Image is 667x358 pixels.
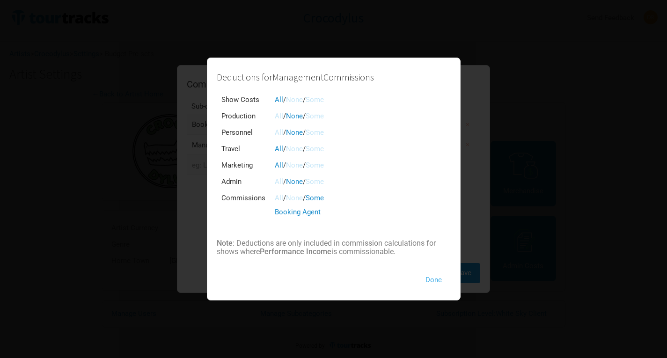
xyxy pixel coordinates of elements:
span: / [303,128,306,137]
span: / [283,128,286,137]
span: / [283,194,286,202]
td: Commissions [217,190,270,220]
a: All [275,95,283,104]
a: Some [306,161,324,169]
span: / [283,177,286,186]
span: / [283,112,286,120]
a: Some [306,95,324,104]
td: Travel [217,141,270,157]
a: All [275,128,283,137]
a: All [275,112,283,120]
span: / [303,161,306,169]
button: Done [417,270,451,290]
a: Some [306,128,324,137]
a: None [286,145,303,153]
strong: Note [217,239,233,248]
td: Show Costs [217,92,270,108]
a: All [275,145,283,153]
span: / [303,112,306,120]
td: Marketing [217,157,270,174]
td: Personnel [217,124,270,141]
span: / [303,95,306,104]
td: Admin [217,174,270,190]
a: None [286,112,303,120]
span: : Deductions are only included in commission calculations for shows where is commissionable. [217,239,436,256]
a: Booking Agent [275,208,321,216]
span: / [283,95,286,104]
a: None [286,95,303,104]
a: Some [306,112,324,120]
h2: Deductions for Management Commissions [217,72,451,82]
span: / [303,145,306,153]
span: / [303,177,306,186]
span: / [283,161,286,169]
a: None [286,177,303,186]
a: Some [306,145,324,153]
td: Production [217,108,270,124]
a: All [275,161,283,169]
a: All [275,177,283,186]
span: / [283,145,286,153]
a: None [286,194,303,202]
a: All [275,194,283,202]
a: Some [306,194,324,202]
a: None [286,128,303,137]
a: None [286,161,303,169]
span: / [303,194,306,202]
a: Some [306,177,324,186]
strong: Performance Income [260,247,331,256]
